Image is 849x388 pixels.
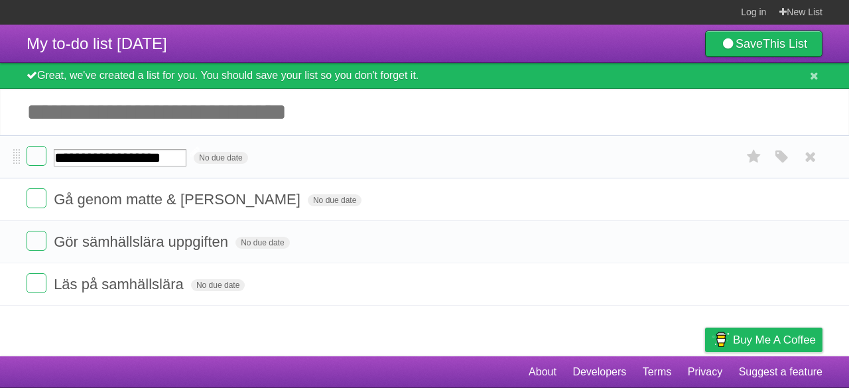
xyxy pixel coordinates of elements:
[27,34,167,52] span: My to-do list [DATE]
[733,328,816,352] span: Buy me a coffee
[742,146,767,168] label: Star task
[643,359,672,385] a: Terms
[27,231,46,251] label: Done
[191,279,245,291] span: No due date
[27,273,46,293] label: Done
[705,31,822,57] a: SaveThis List
[688,359,722,385] a: Privacy
[705,328,822,352] a: Buy me a coffee
[54,276,187,292] span: Läs på samhällslära
[54,233,231,250] span: Gör sämhällslära uppgiften
[27,146,46,166] label: Done
[54,191,304,208] span: Gå genom matte & [PERSON_NAME]
[529,359,556,385] a: About
[739,359,822,385] a: Suggest a feature
[308,194,361,206] span: No due date
[763,37,807,50] b: This List
[572,359,626,385] a: Developers
[712,328,730,351] img: Buy me a coffee
[27,188,46,208] label: Done
[235,237,289,249] span: No due date
[194,152,247,164] span: No due date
